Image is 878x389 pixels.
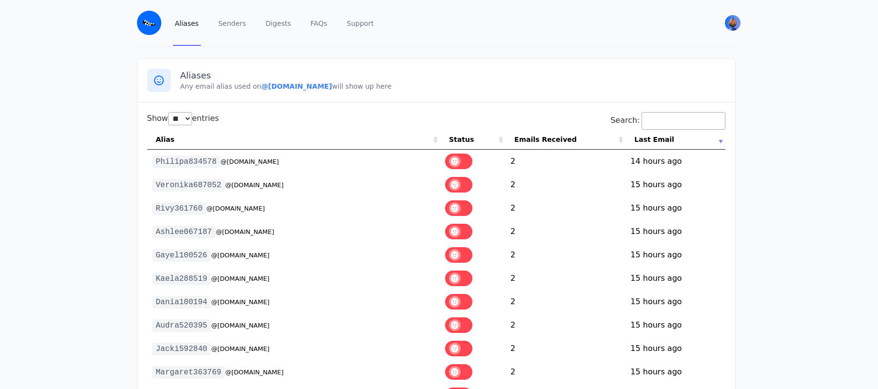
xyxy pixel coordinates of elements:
[625,267,725,290] td: 15 hours ago
[152,296,212,309] code: Dania100194
[625,313,725,337] td: 15 hours ago
[642,112,725,130] input: Search:
[625,360,725,384] td: 15 hours ago
[625,243,725,267] td: 15 hours ago
[506,196,625,220] td: 2
[506,243,625,267] td: 2
[625,150,725,173] td: 14 hours ago
[211,322,270,329] small: @[DOMAIN_NAME]
[168,112,192,125] select: Showentries
[506,313,625,337] td: 2
[625,290,725,313] td: 15 hours ago
[211,345,270,352] small: @[DOMAIN_NAME]
[152,319,212,332] code: Audra520395
[506,290,625,313] td: 2
[506,150,625,173] td: 2
[724,14,741,32] button: User menu
[152,343,212,355] code: Jacki592840
[506,220,625,243] td: 2
[225,369,284,376] small: @[DOMAIN_NAME]
[506,130,625,150] th: Emails Received: activate to sort column ascending
[506,173,625,196] td: 2
[147,114,219,123] label: Show entries
[506,360,625,384] td: 2
[180,70,725,81] h3: Aliases
[440,130,506,150] th: Status: activate to sort column ascending
[625,337,725,360] td: 15 hours ago
[147,130,441,150] th: Alias: activate to sort column ascending
[625,173,725,196] td: 15 hours ago
[152,249,212,262] code: Gayel100526
[152,272,212,285] code: Kaela288519
[152,226,216,238] code: Ashlee067187
[152,202,207,215] code: Rivy361760
[152,156,221,168] code: Philipa834578
[610,116,725,125] label: Search:
[725,15,741,31] img: adads's Avatar
[207,205,265,212] small: @[DOMAIN_NAME]
[152,179,225,192] code: Veronika687052
[152,366,225,379] code: Margaret363769
[506,267,625,290] td: 2
[216,228,274,235] small: @[DOMAIN_NAME]
[211,252,270,259] small: @[DOMAIN_NAME]
[625,220,725,243] td: 15 hours ago
[211,298,270,306] small: @[DOMAIN_NAME]
[261,82,332,90] b: @[DOMAIN_NAME]
[211,275,270,282] small: @[DOMAIN_NAME]
[137,11,161,35] img: Email Monster
[625,130,725,150] th: Last Email: activate to sort column ascending
[220,158,279,165] small: @[DOMAIN_NAME]
[625,196,725,220] td: 15 hours ago
[180,81,725,91] p: Any email alias used on will show up here
[225,181,284,189] small: @[DOMAIN_NAME]
[506,337,625,360] td: 2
